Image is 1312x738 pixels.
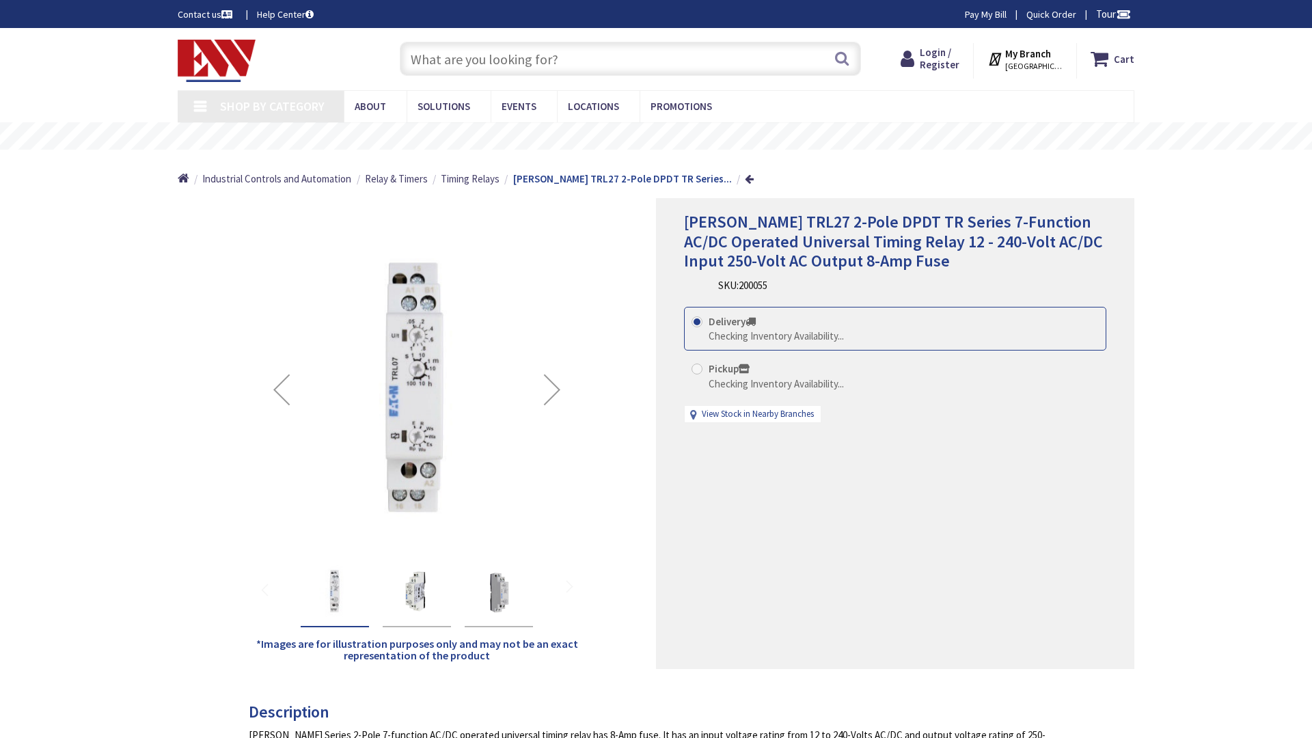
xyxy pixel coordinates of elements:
[739,279,767,292] span: 200055
[202,172,351,186] a: Industrial Controls and Automation
[441,172,500,185] span: Timing Relays
[1091,46,1134,71] a: Cart
[355,100,386,113] span: About
[684,211,1103,272] span: [PERSON_NAME] TRL27 2-Pole DPDT TR Series 7-Function AC/DC Operated Universal Timing Relay 12 - 2...
[1005,61,1063,72] span: [GEOGRAPHIC_DATA], [GEOGRAPHIC_DATA]
[709,315,756,328] strong: Delivery
[249,703,1053,721] h3: Description
[220,98,325,114] span: Shop By Category
[418,100,470,113] span: Solutions
[513,172,732,185] strong: [PERSON_NAME] TRL27 2-Pole DPDT TR Series...
[987,46,1063,71] div: My Branch [GEOGRAPHIC_DATA], [GEOGRAPHIC_DATA]
[1005,47,1051,60] strong: My Branch
[254,638,579,662] h5: *Images are for illustration purposes only and may not be an exact representation of the product
[543,129,793,144] rs-layer: Free Same Day Pickup at 19 Locations
[568,100,619,113] span: Locations
[178,8,235,21] a: Contact us
[651,100,712,113] span: Promotions
[307,564,362,619] img: Eaton TRL27 2-Pole DPDT TR Series 7-Function AC/DC Operated Universal Timing Relay 12 - 240-Volt ...
[383,558,451,627] div: Eaton TRL27 2-Pole DPDT TR Series 7-Function AC/DC Operated Universal Timing Relay 12 - 240-Volt ...
[441,172,500,186] a: Timing Relays
[365,172,428,186] a: Relay & Timers
[525,227,579,552] div: Next
[709,329,844,343] div: Checking Inventory Availability...
[965,8,1007,21] a: Pay My Bill
[471,564,526,619] img: Eaton TRL27 2-Pole DPDT TR Series 7-Function AC/DC Operated Universal Timing Relay 12 - 240-Volt ...
[178,40,256,82] img: Electrical Wholesalers, Inc.
[702,408,814,421] a: View Stock in Nearby Branches
[365,172,428,185] span: Relay & Timers
[202,172,351,185] span: Industrial Controls and Automation
[254,227,579,552] img: Eaton TRL27 2-Pole DPDT TR Series 7-Function AC/DC Operated Universal Timing Relay 12 - 240-Volt ...
[389,564,444,619] img: Eaton TRL27 2-Pole DPDT TR Series 7-Function AC/DC Operated Universal Timing Relay 12 - 240-Volt ...
[1114,46,1134,71] strong: Cart
[1096,8,1131,20] span: Tour
[465,558,533,627] div: Eaton TRL27 2-Pole DPDT TR Series 7-Function AC/DC Operated Universal Timing Relay 12 - 240-Volt ...
[502,100,536,113] span: Events
[301,558,369,627] div: Eaton TRL27 2-Pole DPDT TR Series 7-Function AC/DC Operated Universal Timing Relay 12 - 240-Volt ...
[920,46,959,71] span: Login / Register
[718,278,767,292] div: SKU:
[709,377,844,391] div: Checking Inventory Availability...
[257,8,314,21] a: Help Center
[709,362,750,375] strong: Pickup
[1026,8,1076,21] a: Quick Order
[901,46,959,71] a: Login / Register
[254,227,309,552] div: Previous
[400,42,861,76] input: What are you looking for?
